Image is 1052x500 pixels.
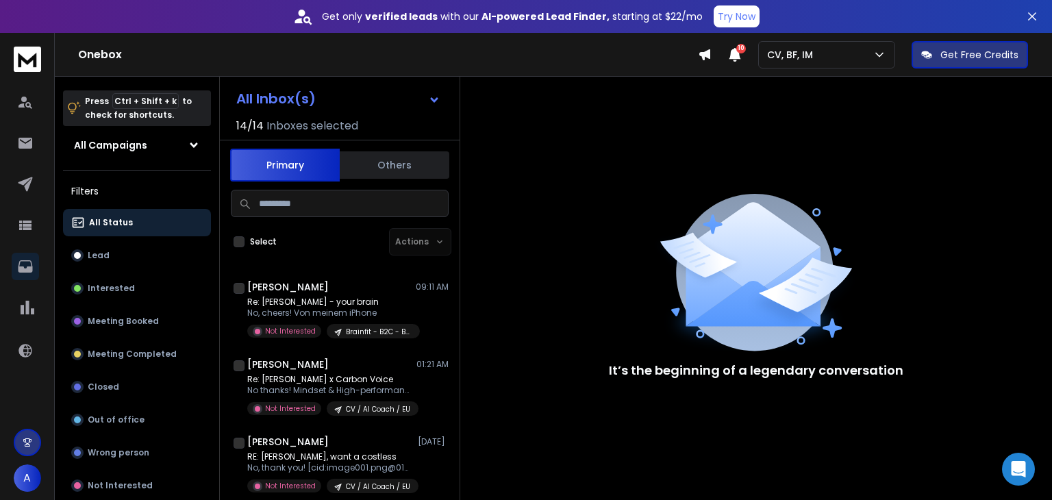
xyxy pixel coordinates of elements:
p: 01:21 AM [416,359,449,370]
button: Closed [63,373,211,401]
button: All Status [63,209,211,236]
p: Meeting Booked [88,316,159,327]
button: Others [340,150,449,180]
p: No, cheers! Von meinem iPhone [247,308,412,318]
p: Meeting Completed [88,349,177,360]
p: It’s the beginning of a legendary conversation [609,361,903,380]
p: Wrong person [88,447,149,458]
span: Ctrl + Shift + k [112,93,179,109]
button: Interested [63,275,211,302]
button: Lead [63,242,211,269]
p: [DATE] [418,436,449,447]
h1: Onebox [78,47,698,63]
button: All Inbox(s) [225,85,451,112]
button: All Campaigns [63,132,211,159]
span: 14 / 14 [236,118,264,134]
p: Get Free Credits [940,48,1018,62]
p: Not Interested [88,480,153,491]
p: Not Interested [265,481,316,491]
p: Re: [PERSON_NAME] - your brain [247,297,412,308]
p: Try Now [718,10,755,23]
p: Out of office [88,414,145,425]
button: Meeting Completed [63,340,211,368]
span: 10 [736,44,746,53]
strong: verified leads [365,10,438,23]
p: RE: [PERSON_NAME], want a costless [247,451,412,462]
p: Press to check for shortcuts. [85,95,192,122]
div: Open Intercom Messenger [1002,453,1035,486]
p: Re: [PERSON_NAME] x Carbon Voice [247,374,412,385]
label: Select [250,236,277,247]
strong: AI-powered Lead Finder, [481,10,610,23]
p: CV, BF, IM [767,48,818,62]
button: Meeting Booked [63,308,211,335]
h1: All Inbox(s) [236,92,316,105]
button: A [14,464,41,492]
p: Get only with our starting at $22/mo [322,10,703,23]
p: Closed [88,382,119,392]
button: Not Interested [63,472,211,499]
p: CV / AI Coach / EU [346,404,410,414]
h1: [PERSON_NAME] [247,280,329,294]
p: No thanks! Mindset & High-performance [247,385,412,396]
button: Out of office [63,406,211,434]
button: Wrong person [63,439,211,466]
p: All Status [89,217,133,228]
p: CV / AI Coach / EU [346,482,410,492]
img: logo [14,47,41,72]
p: Lead [88,250,110,261]
button: Get Free Credits [912,41,1028,68]
p: Brainfit - B2C - Brain Battery - EU [346,327,412,337]
button: Try Now [714,5,760,27]
h3: Inboxes selected [266,118,358,134]
p: No, thank you! [cid:image001.png@01DC0ADE.9B8ED980] De [247,462,412,473]
p: 09:11 AM [416,282,449,292]
p: Interested [88,283,135,294]
h3: Filters [63,182,211,201]
h1: All Campaigns [74,138,147,152]
p: Not Interested [265,403,316,414]
h1: [PERSON_NAME] [247,435,329,449]
h1: [PERSON_NAME] [247,358,329,371]
p: Not Interested [265,326,316,336]
button: Primary [230,149,340,182]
